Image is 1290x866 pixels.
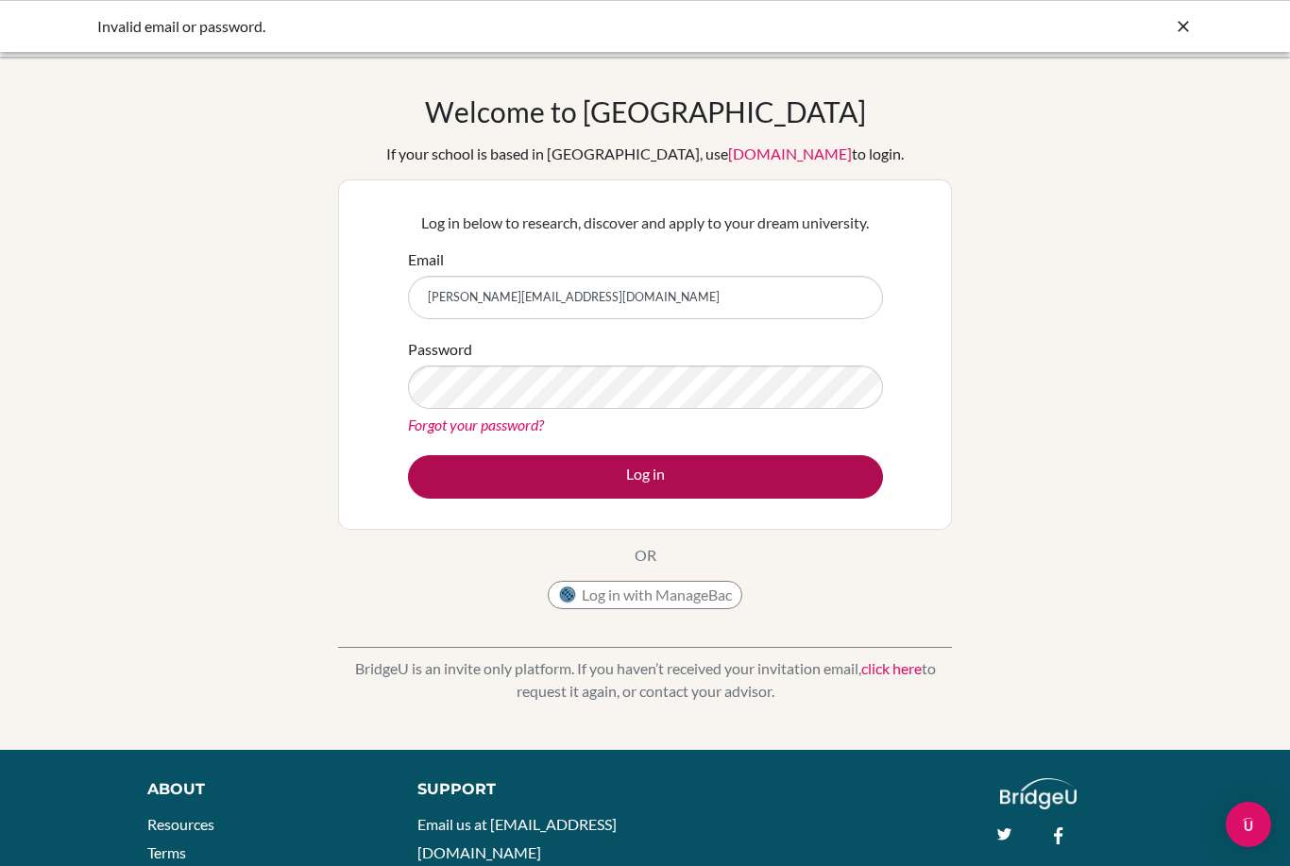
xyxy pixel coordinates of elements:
[861,659,922,677] a: click here
[338,657,952,703] p: BridgeU is an invite only platform. If you haven’t received your invitation email, to request it ...
[417,778,626,801] div: Support
[1226,802,1271,847] div: Open Intercom Messenger
[147,778,375,801] div: About
[147,815,214,833] a: Resources
[408,416,544,433] a: Forgot your password?
[548,581,742,609] button: Log in with ManageBac
[728,144,852,162] a: [DOMAIN_NAME]
[425,94,866,128] h1: Welcome to [GEOGRAPHIC_DATA]
[408,248,444,271] label: Email
[408,338,472,361] label: Password
[635,544,656,567] p: OR
[408,212,883,234] p: Log in below to research, discover and apply to your dream university.
[408,455,883,499] button: Log in
[386,143,904,165] div: If your school is based in [GEOGRAPHIC_DATA], use to login.
[97,15,909,38] div: Invalid email or password.
[417,815,617,861] a: Email us at [EMAIL_ADDRESS][DOMAIN_NAME]
[147,843,186,861] a: Terms
[1000,778,1077,809] img: logo_white@2x-f4f0deed5e89b7ecb1c2cc34c3e3d731f90f0f143d5ea2071677605dd97b5244.png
